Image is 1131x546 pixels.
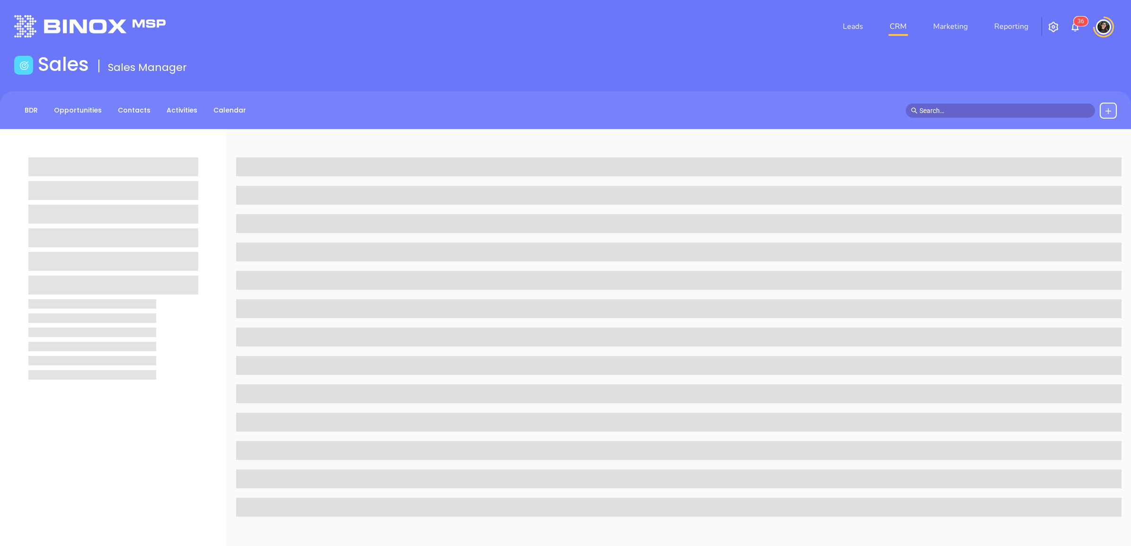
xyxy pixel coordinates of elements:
[1048,21,1059,33] img: iconSetting
[48,103,107,118] a: Opportunities
[886,17,910,36] a: CRM
[839,17,867,36] a: Leads
[1081,18,1084,25] span: 6
[1096,19,1111,35] img: user
[1074,17,1088,26] sup: 36
[990,17,1032,36] a: Reporting
[38,53,89,76] h1: Sales
[911,107,918,114] span: search
[112,103,156,118] a: Contacts
[19,103,44,118] a: BDR
[208,103,252,118] a: Calendar
[929,17,972,36] a: Marketing
[1078,18,1081,25] span: 3
[14,15,166,37] img: logo
[108,60,187,75] span: Sales Manager
[919,105,1090,116] input: Search…
[161,103,203,118] a: Activities
[1069,21,1081,33] img: iconNotification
